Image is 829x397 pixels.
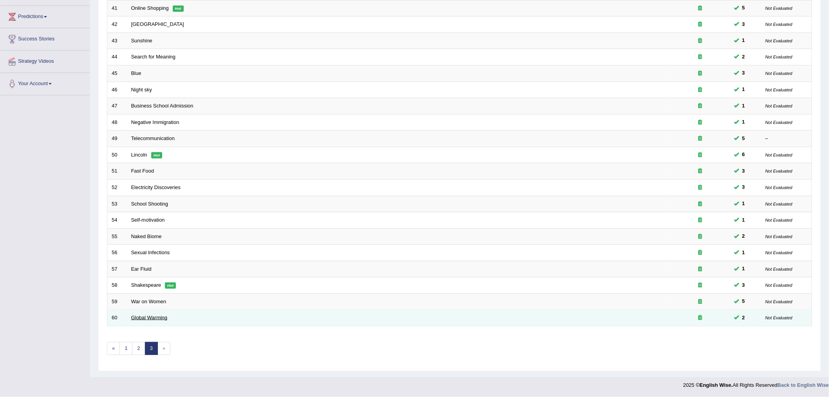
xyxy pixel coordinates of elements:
span: You can still take this question [739,167,748,175]
a: Search for Meaning [131,54,176,60]
td: 45 [107,66,127,82]
small: Not Evaluated [766,120,793,125]
a: Sexual Infections [131,249,170,255]
small: Not Evaluated [766,234,793,239]
span: You can still take this question [739,314,748,322]
div: Exam occurring question [675,168,726,175]
span: You can still take this question [739,86,748,94]
small: Not Evaluated [766,218,793,222]
td: 51 [107,163,127,180]
span: » [157,342,170,355]
td: 42 [107,16,127,33]
div: Exam occurring question [675,217,726,224]
span: You can still take this question [739,4,748,12]
div: Exam occurring question [675,200,726,208]
span: You can still take this question [739,36,748,45]
a: Business School Admission [131,103,194,109]
div: Exam occurring question [675,249,726,257]
small: Not Evaluated [766,250,793,255]
a: Shakespeare [131,282,161,288]
small: Not Evaluated [766,185,793,190]
div: Exam occurring question [675,298,726,306]
em: Hot [173,5,184,12]
a: 2 [132,342,145,355]
span: You can still take this question [739,297,748,306]
a: Lincoln [131,152,147,158]
span: You can still take this question [739,151,748,159]
div: Exam occurring question [675,135,726,142]
a: School Shooting [131,201,168,207]
div: Exam occurring question [675,233,726,240]
small: Not Evaluated [766,55,793,59]
a: Online Shopping [131,5,169,11]
small: Not Evaluated [766,22,793,27]
span: You can still take this question [739,216,748,224]
div: Exam occurring question [675,266,726,273]
a: [GEOGRAPHIC_DATA] [131,21,184,27]
span: You can still take this question [739,20,748,29]
a: Your Account [0,73,90,93]
small: Not Evaluated [766,71,793,76]
small: Not Evaluated [766,267,793,271]
span: You can still take this question [739,249,748,257]
a: Sunshine [131,38,152,44]
div: Exam occurring question [675,5,726,12]
a: Negative Immigration [131,119,179,125]
div: Exam occurring question [675,102,726,110]
span: You can still take this question [739,265,748,273]
a: Success Stories [0,28,90,48]
a: Blue [131,70,141,76]
small: Not Evaluated [766,6,793,11]
a: Night sky [131,87,152,93]
div: Exam occurring question [675,70,726,77]
div: Exam occurring question [675,21,726,28]
small: Not Evaluated [766,38,793,43]
td: 47 [107,98,127,115]
td: 59 [107,293,127,310]
span: You can still take this question [739,232,748,240]
small: Not Evaluated [766,202,793,206]
a: Naked Biome [131,233,162,239]
a: Predictions [0,6,90,25]
span: You can still take this question [739,118,748,126]
div: Exam occurring question [675,53,726,61]
small: Not Evaluated [766,315,793,320]
small: Not Evaluated [766,153,793,157]
div: Exam occurring question [675,119,726,126]
div: 2025 © All Rights Reserved [683,377,829,389]
a: Back to English Wise [778,382,829,388]
span: You can still take this question [739,53,748,61]
a: Fast Food [131,168,154,174]
span: You can still take this question [739,200,748,208]
small: Not Evaluated [766,87,793,92]
div: Exam occurring question [675,37,726,45]
div: Exam occurring question [675,86,726,94]
div: Exam occurring question [675,282,726,289]
a: Electricity Discoveries [131,184,181,190]
a: Telecommunication [131,135,175,141]
td: 55 [107,228,127,245]
td: 49 [107,131,127,147]
a: Global Warming [131,315,168,321]
span: You can still take this question [739,69,748,77]
a: War on Women [131,299,167,304]
td: 44 [107,49,127,66]
span: You can still take this question [739,183,748,191]
td: 53 [107,196,127,212]
a: « [107,342,120,355]
span: You can still take this question [739,135,748,143]
td: 58 [107,277,127,294]
span: You can still take this question [739,102,748,110]
div: Exam occurring question [675,151,726,159]
strong: English Wise. [700,382,733,388]
td: 56 [107,245,127,261]
em: Hot [151,152,162,158]
a: Ear Fluid [131,266,152,272]
a: 1 [119,342,132,355]
a: 3 [145,342,158,355]
td: 43 [107,33,127,49]
td: 48 [107,114,127,131]
small: Not Evaluated [766,283,793,288]
td: 60 [107,310,127,326]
